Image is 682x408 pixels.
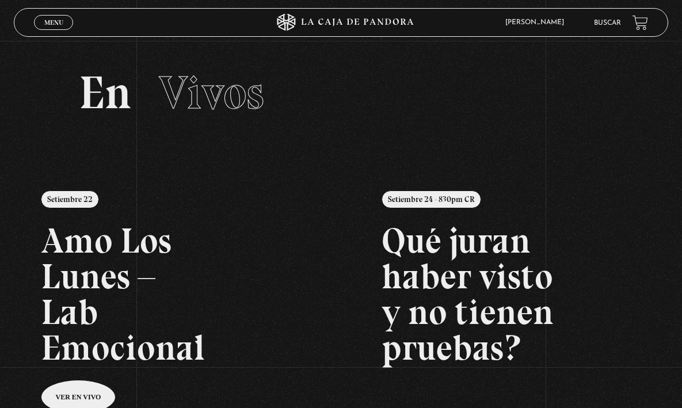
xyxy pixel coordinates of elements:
h2: En [79,70,603,116]
a: View your shopping cart [633,15,648,30]
span: Vivos [159,65,264,120]
span: Menu [44,19,63,26]
span: Cerrar [40,29,67,37]
a: Buscar [594,20,621,26]
span: [PERSON_NAME] [500,19,576,26]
